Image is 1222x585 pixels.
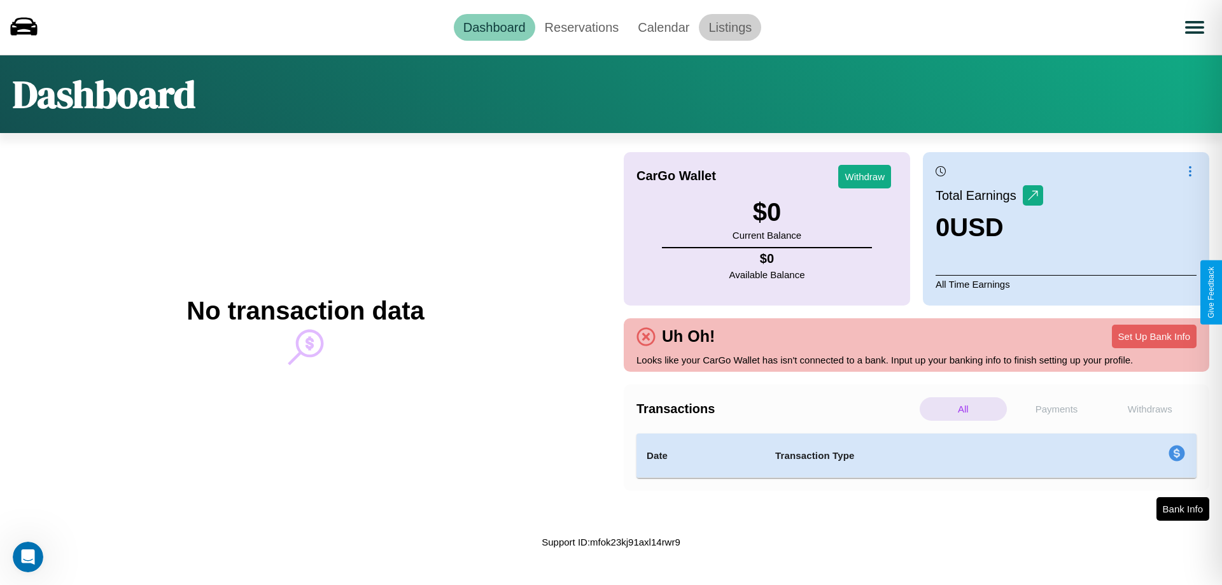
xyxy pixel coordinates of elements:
h4: Uh Oh! [656,327,721,346]
p: Looks like your CarGo Wallet has isn't connected to a bank. Input up your banking info to finish ... [636,351,1197,369]
p: Total Earnings [936,184,1023,207]
h4: CarGo Wallet [636,169,716,183]
h3: 0 USD [936,213,1043,242]
button: Set Up Bank Info [1112,325,1197,348]
h1: Dashboard [13,68,195,120]
div: Give Feedback [1207,267,1216,318]
button: Open menu [1177,10,1212,45]
iframe: Intercom live chat [13,542,43,572]
p: All Time Earnings [936,275,1197,293]
h3: $ 0 [733,198,801,227]
a: Dashboard [454,14,535,41]
table: simple table [636,433,1197,478]
a: Reservations [535,14,629,41]
p: Support ID: mfok23kj91axl14rwr9 [542,533,680,551]
a: Listings [699,14,761,41]
h4: Transactions [636,402,916,416]
button: Bank Info [1156,497,1209,521]
h4: Transaction Type [775,448,1064,463]
p: All [920,397,1007,421]
h2: No transaction data [186,297,424,325]
a: Calendar [628,14,699,41]
p: Available Balance [729,266,805,283]
p: Current Balance [733,227,801,244]
p: Withdraws [1106,397,1193,421]
h4: Date [647,448,755,463]
h4: $ 0 [729,251,805,266]
button: Withdraw [838,165,891,188]
p: Payments [1013,397,1100,421]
